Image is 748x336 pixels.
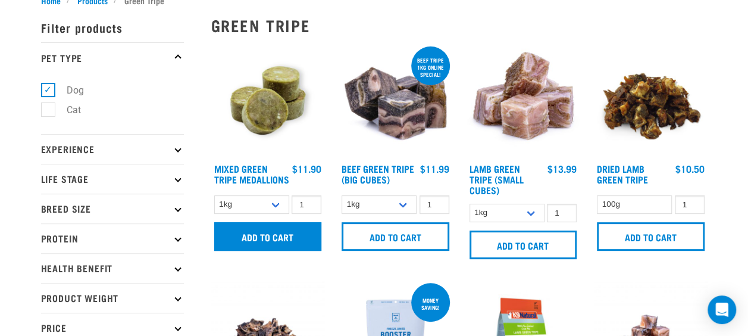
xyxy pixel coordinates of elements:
[41,164,184,194] p: Life Stage
[41,194,184,223] p: Breed Size
[675,195,705,214] input: 1
[41,253,184,283] p: Health Benefit
[597,222,705,251] input: Add to cart
[214,166,289,182] a: Mixed Green Tripe Medallions
[339,44,452,158] img: 1044 Green Tripe Beef
[411,51,450,83] div: Beef tripe 1kg online special!
[292,195,321,214] input: 1
[467,44,580,158] img: 1133 Green Tripe Lamb Small Cubes 01
[547,163,577,174] div: $13.99
[708,295,736,324] div: Open Intercom Messenger
[41,13,184,42] p: Filter products
[292,163,321,174] div: $11.90
[211,16,708,35] h2: Green Tripe
[547,204,577,222] input: 1
[41,283,184,313] p: Product Weight
[597,166,648,182] a: Dried Lamb Green Tripe
[420,163,449,174] div: $11.99
[48,83,89,98] label: Dog
[594,44,708,158] img: Pile Of Dried Lamb Tripe For Pets
[470,166,524,192] a: Lamb Green Tripe (Small Cubes)
[41,42,184,72] p: Pet Type
[342,166,414,182] a: Beef Green Tripe (Big Cubes)
[675,163,705,174] div: $10.50
[470,231,577,259] input: Add to cart
[411,291,450,316] div: Money saving!
[420,195,449,214] input: 1
[214,222,322,251] input: Add to cart
[211,44,325,158] img: Mixed Green Tripe
[41,134,184,164] p: Experience
[48,102,86,117] label: Cat
[342,222,449,251] input: Add to cart
[41,223,184,253] p: Protein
